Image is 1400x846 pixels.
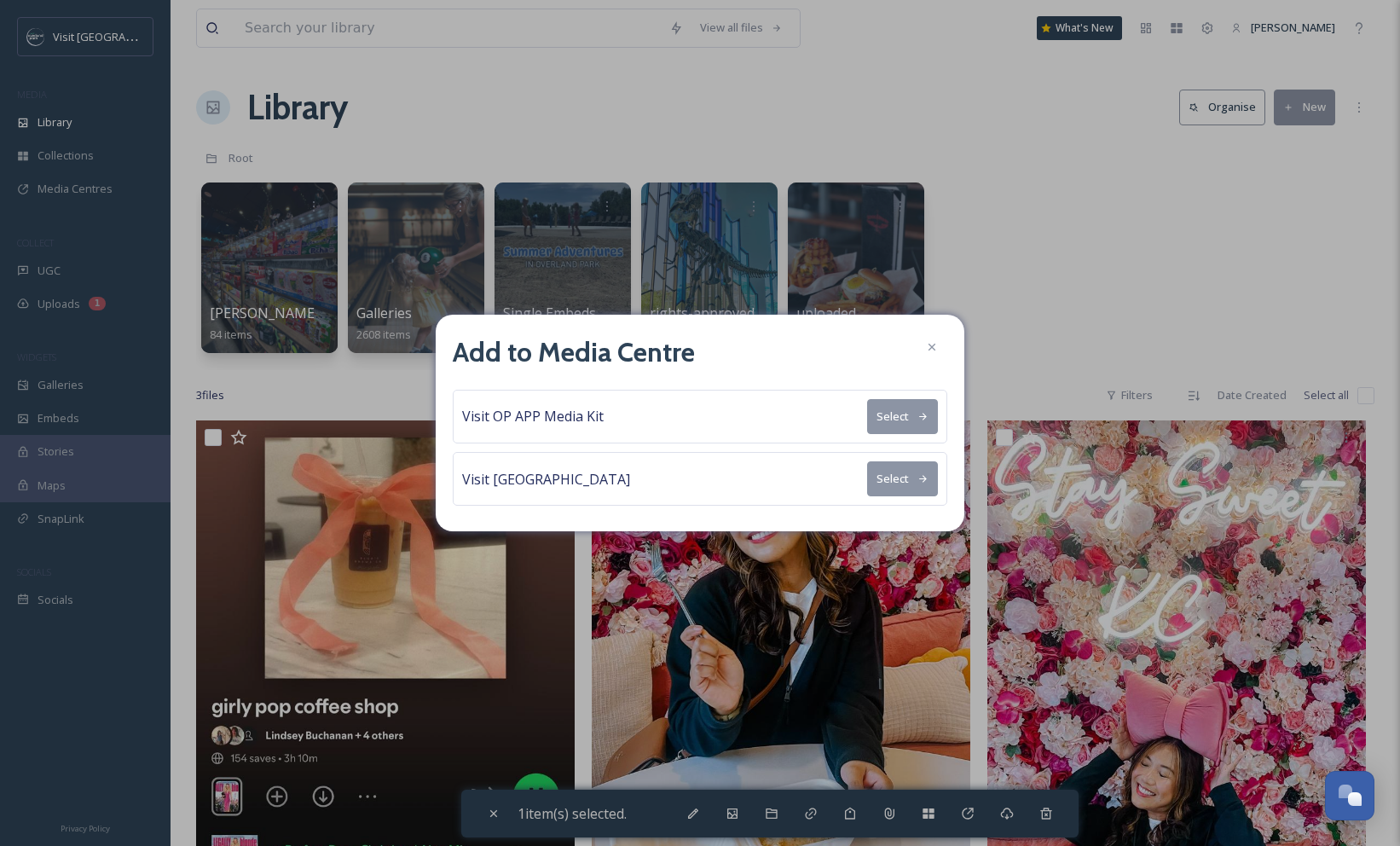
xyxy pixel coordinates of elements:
button: Select [867,461,938,496]
button: Open Chat [1325,771,1374,820]
h2: Add to Media Centre [453,332,695,373]
span: Visit [GEOGRAPHIC_DATA] [462,469,630,490]
button: Select [867,399,938,434]
span: Visit OP APP Media Kit [462,406,604,426]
